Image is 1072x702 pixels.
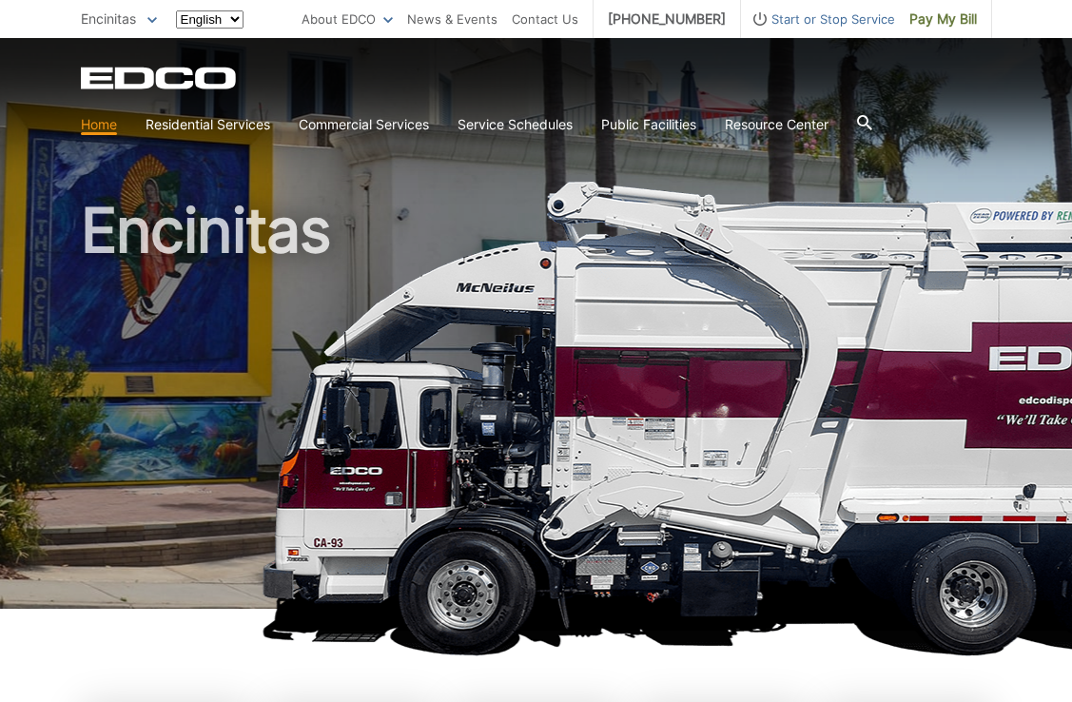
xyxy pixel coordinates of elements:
span: Pay My Bill [909,9,977,29]
select: Select a language [176,10,244,29]
a: News & Events [407,9,497,29]
a: Contact Us [512,9,578,29]
span: Encinitas [81,10,136,27]
a: EDCD logo. Return to the homepage. [81,67,239,89]
a: Service Schedules [458,114,573,135]
a: Commercial Services [299,114,429,135]
a: Residential Services [146,114,270,135]
a: Home [81,114,117,135]
a: About EDCO [302,9,393,29]
h1: Encinitas [81,200,992,617]
a: Public Facilities [601,114,696,135]
a: Resource Center [725,114,828,135]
